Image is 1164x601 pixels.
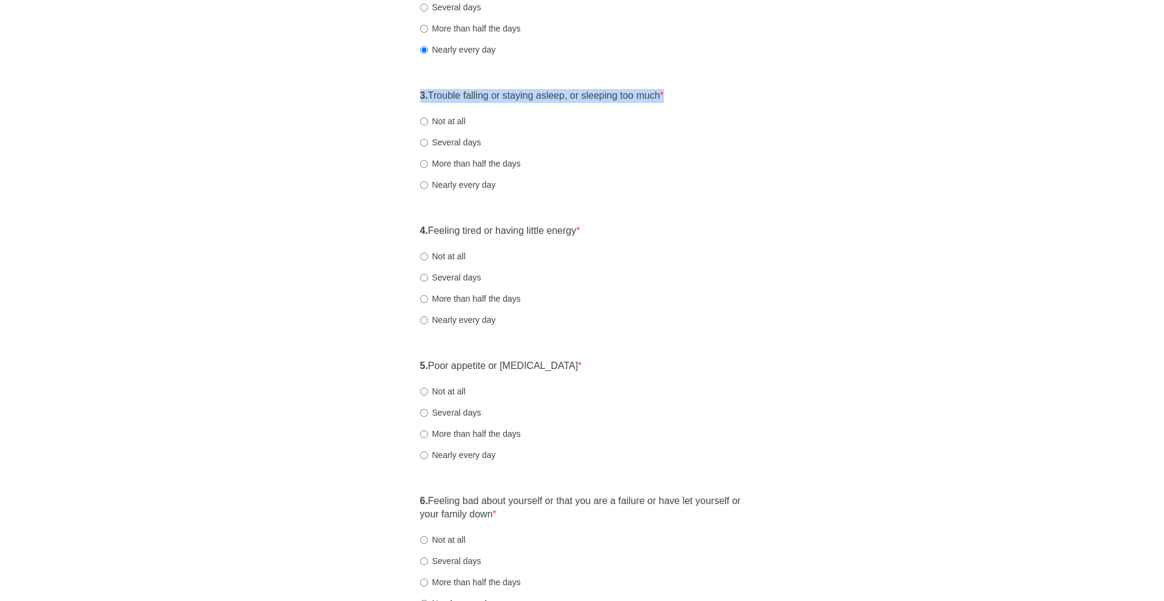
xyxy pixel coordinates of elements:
input: Not at all [420,118,428,125]
input: More than half the days [420,160,428,168]
label: More than half the days [420,576,521,588]
label: Several days [420,136,481,148]
input: Several days [420,409,428,417]
input: More than half the days [420,579,428,586]
strong: 5. [420,360,428,371]
label: More than half the days [420,22,521,35]
input: More than half the days [420,295,428,303]
label: Not at all [420,250,466,262]
input: Nearly every day [420,46,428,54]
label: Nearly every day [420,44,496,56]
label: Nearly every day [420,314,496,326]
label: Poor appetite or [MEDICAL_DATA] [420,359,582,373]
label: Not at all [420,115,466,127]
input: More than half the days [420,430,428,438]
label: More than half the days [420,293,521,305]
label: Several days [420,407,481,419]
label: Not at all [420,534,466,546]
label: Feeling tired or having little energy [420,224,580,238]
strong: 3. [420,90,428,101]
label: Nearly every day [420,179,496,191]
input: Several days [420,557,428,565]
input: Several days [420,139,428,147]
strong: 4. [420,225,428,236]
input: Not at all [420,388,428,396]
input: Not at all [420,536,428,544]
input: Not at all [420,253,428,261]
input: Nearly every day [420,181,428,189]
input: More than half the days [420,25,428,33]
label: More than half the days [420,428,521,440]
label: Several days [420,555,481,567]
label: Trouble falling or staying asleep, or sleeping too much [420,89,664,103]
strong: 6. [420,496,428,506]
input: Nearly every day [420,451,428,459]
input: Several days [420,274,428,282]
label: Several days [420,271,481,284]
input: Nearly every day [420,316,428,324]
label: Feeling bad about yourself or that you are a failure or have let yourself or your family down [420,494,744,522]
label: More than half the days [420,158,521,170]
label: Nearly every day [420,449,496,461]
input: Several days [420,4,428,12]
label: Several days [420,1,481,13]
label: Not at all [420,385,466,397]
